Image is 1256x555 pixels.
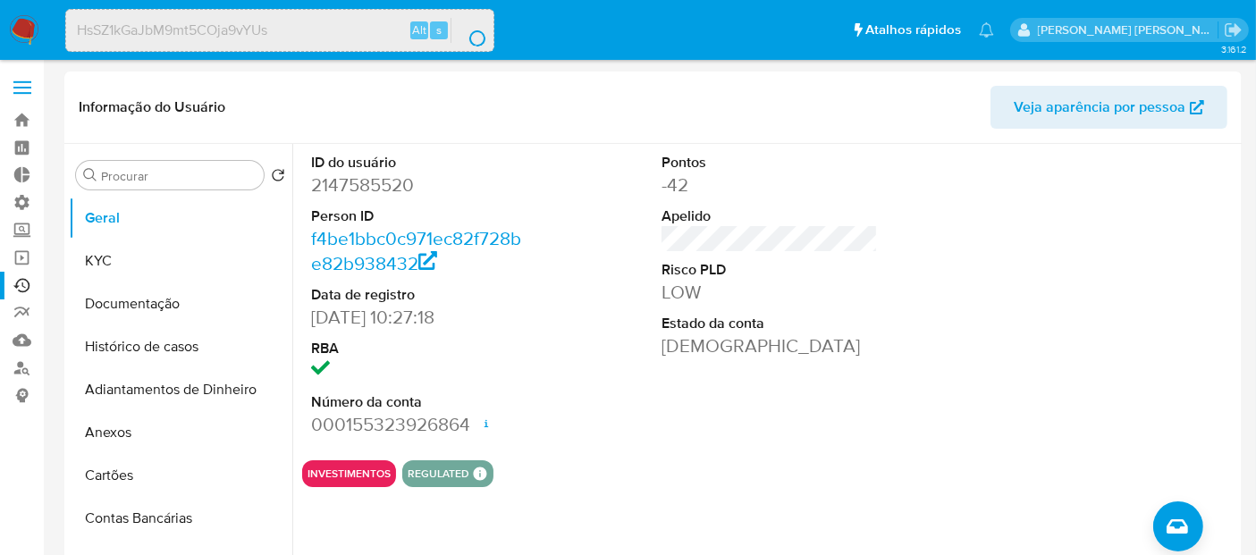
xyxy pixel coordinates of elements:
[69,454,292,497] button: Cartões
[311,153,527,172] dt: ID do usuário
[662,260,878,280] dt: Risco PLD
[311,392,527,412] dt: Número da conta
[271,168,285,188] button: Retornar ao pedido padrão
[69,325,292,368] button: Histórico de casos
[990,86,1227,129] button: Veja aparência por pessoa
[979,22,994,38] a: Notificações
[69,282,292,325] button: Documentação
[451,18,487,43] button: search-icon
[69,368,292,411] button: Adiantamentos de Dinheiro
[1038,21,1218,38] p: luciana.joia@mercadopago.com.br
[311,285,527,305] dt: Data de registro
[101,168,257,184] input: Procurar
[79,98,225,116] h1: Informação do Usuário
[1224,21,1243,39] a: Sair
[83,168,97,182] button: Procurar
[311,206,527,226] dt: Person ID
[311,412,527,437] dd: 000155323926864
[662,172,878,198] dd: -42
[662,314,878,333] dt: Estado da conta
[662,206,878,226] dt: Apelido
[311,305,527,330] dd: [DATE] 10:27:18
[311,225,521,276] a: f4be1bbc0c971ec82f728be82b938432
[311,172,527,198] dd: 2147585520
[865,21,961,39] span: Atalhos rápidos
[412,21,426,38] span: Alt
[662,153,878,172] dt: Pontos
[69,240,292,282] button: KYC
[69,411,292,454] button: Anexos
[66,19,493,42] input: Pesquise usuários ou casos...
[311,339,527,358] dt: RBA
[436,21,442,38] span: s
[69,197,292,240] button: Geral
[662,333,878,358] dd: [DEMOGRAPHIC_DATA]
[69,497,292,540] button: Contas Bancárias
[662,280,878,305] dd: LOW
[1014,86,1185,129] span: Veja aparência por pessoa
